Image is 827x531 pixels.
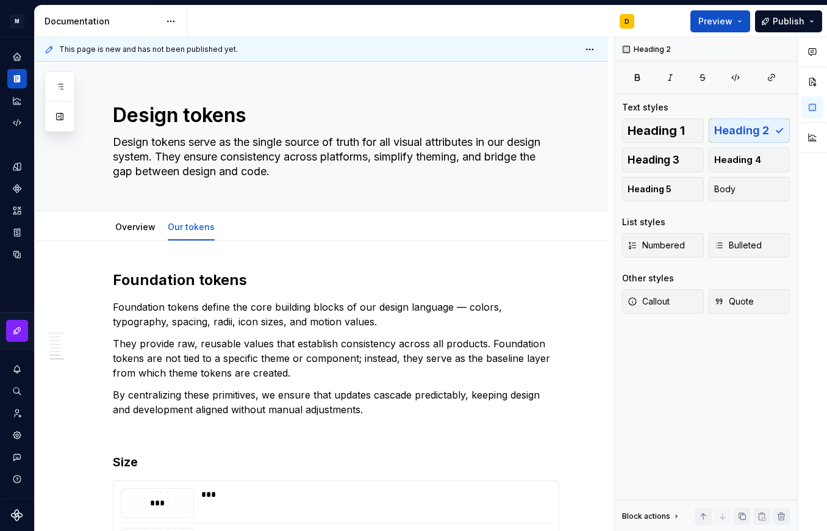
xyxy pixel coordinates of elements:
[773,15,804,27] span: Publish
[628,295,670,308] span: Callout
[622,216,665,228] div: List styles
[698,15,732,27] span: Preview
[168,222,215,232] a: Our tokens
[7,447,27,467] button: Contact support
[690,10,750,32] button: Preview
[45,15,160,27] div: Documentation
[622,508,681,525] div: Block actions
[7,381,27,401] button: Search ⌘K
[7,359,27,379] button: Notifications
[714,295,754,308] span: Quote
[622,272,674,284] div: Other styles
[7,425,27,445] a: Settings
[622,177,704,201] button: Heading 5
[7,223,27,242] a: Storybook stories
[714,154,761,166] span: Heading 4
[163,214,220,239] div: Our tokens
[113,453,559,471] h3: Size
[622,233,704,258] button: Numbered
[7,47,27,67] a: Home
[110,214,160,239] div: Overview
[11,509,23,521] svg: Supernova Logo
[110,132,557,181] textarea: Design tokens serve as the single source of truth for all visual attributes in our design system....
[113,336,559,380] p: They provide raw, reusable values that establish consistency across all products. Foundation toke...
[110,101,557,130] textarea: Design tokens
[7,69,27,88] a: Documentation
[7,113,27,132] a: Code automation
[59,45,238,54] span: This page is new and has not been published yet.
[7,157,27,176] a: Design tokens
[755,10,822,32] button: Publish
[709,148,790,172] button: Heading 4
[7,91,27,110] a: Analytics
[622,101,668,114] div: Text styles
[714,183,736,195] span: Body
[625,16,629,26] div: D
[7,201,27,220] a: Assets
[622,289,704,314] button: Callout
[628,239,685,251] span: Numbered
[622,511,670,521] div: Block actions
[113,388,559,417] p: By centralizing these primitives, we ensure that updates cascade predictably, keeping design and ...
[115,222,156,232] a: Overview
[628,154,679,166] span: Heading 3
[628,183,671,195] span: Heading 5
[628,125,685,137] span: Heading 1
[714,239,762,251] span: Bulleted
[2,8,32,34] button: M
[113,300,559,329] p: Foundation tokens define the core building blocks of our design language — colors, typography, sp...
[7,179,27,198] a: Components
[709,233,790,258] button: Bulleted
[709,289,790,314] button: Quote
[709,177,790,201] button: Body
[7,245,27,264] a: Data sources
[113,270,559,290] h2: Foundation tokens
[10,14,24,29] div: M
[622,118,704,143] button: Heading 1
[7,403,27,423] a: Invite team
[622,148,704,172] button: Heading 3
